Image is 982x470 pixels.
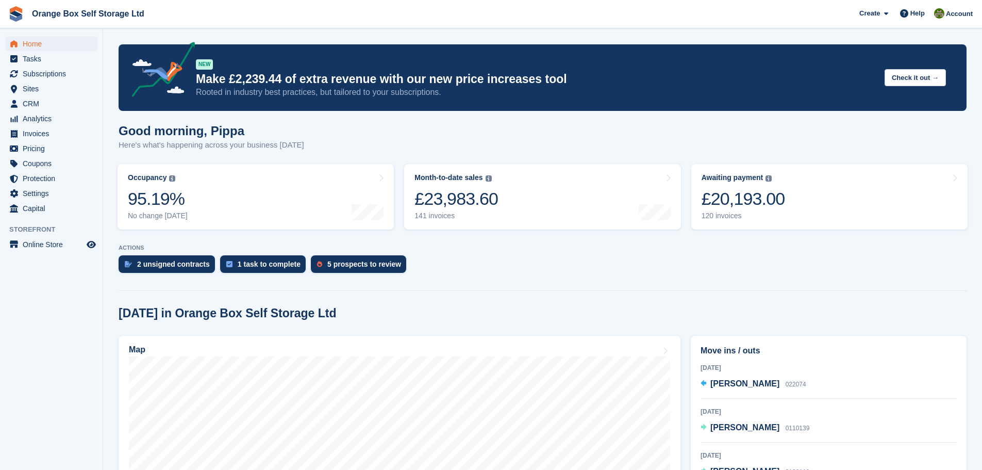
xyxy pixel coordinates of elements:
img: Pippa White [934,8,944,19]
a: menu [5,141,97,156]
img: task-75834270c22a3079a89374b754ae025e5fb1db73e45f91037f5363f120a921f8.svg [226,261,232,267]
span: Invoices [23,126,85,141]
a: menu [5,52,97,66]
span: Capital [23,201,85,216]
a: [PERSON_NAME] 022074 [701,378,806,391]
div: NEW [196,59,213,70]
span: Online Store [23,237,85,252]
div: 5 prospects to review [327,260,401,268]
button: Check it out → [885,69,946,86]
p: Rooted in industry best practices, but tailored to your subscriptions. [196,87,876,98]
a: 1 task to complete [220,255,311,278]
a: menu [5,126,97,141]
img: icon-info-grey-7440780725fd019a000dd9b08b2336e03edf1995a4989e88bcd33f0948082b44.svg [765,175,772,182]
a: menu [5,186,97,201]
span: Pricing [23,141,85,156]
a: menu [5,171,97,186]
a: Orange Box Self Storage Ltd [28,5,148,22]
h2: Move ins / outs [701,345,957,357]
div: Awaiting payment [702,173,763,182]
span: Home [23,37,85,51]
span: Analytics [23,111,85,126]
span: Sites [23,82,85,96]
h2: [DATE] in Orange Box Self Storage Ltd [119,306,337,320]
div: [DATE] [701,407,957,416]
a: menu [5,156,97,171]
div: 2 unsigned contracts [137,260,210,268]
p: ACTIONS [119,245,967,251]
div: £20,193.00 [702,188,785,209]
p: Make £2,239.44 of extra revenue with our new price increases tool [196,72,876,87]
div: £23,983.60 [414,188,498,209]
a: menu [5,37,97,51]
div: 120 invoices [702,212,785,220]
span: Help [910,8,925,19]
a: 5 prospects to review [311,255,411,278]
img: prospect-51fa495bee0391a8d652442698ab0144808aea92771e9ea1ae160a38d050c398.svg [317,261,322,267]
a: Awaiting payment £20,193.00 120 invoices [691,164,968,230]
a: Month-to-date sales £23,983.60 141 invoices [404,164,680,230]
span: Subscriptions [23,67,85,81]
a: menu [5,96,97,111]
span: Protection [23,171,85,186]
img: price-adjustments-announcement-icon-8257ccfd72463d97f412b2fc003d46551f7dbcb40ab6d574587a9cd5c0d94... [123,42,195,101]
h2: Map [129,345,145,354]
a: menu [5,237,97,252]
span: 0110139 [786,425,810,432]
div: [DATE] [701,363,957,372]
a: menu [5,82,97,96]
span: [PERSON_NAME] [710,423,779,432]
div: [DATE] [701,451,957,460]
span: Coupons [23,156,85,171]
div: 141 invoices [414,212,498,220]
span: 022074 [786,381,806,388]
a: [PERSON_NAME] 0110139 [701,422,809,435]
img: icon-info-grey-7440780725fd019a000dd9b08b2336e03edf1995a4989e88bcd33f0948082b44.svg [486,175,492,182]
a: Preview store [85,238,97,251]
img: contract_signature_icon-13c848040528278c33f63329250d36e43548de30e8caae1d1a13099fd9432cc5.svg [125,261,132,267]
span: Tasks [23,52,85,66]
span: Settings [23,186,85,201]
span: CRM [23,96,85,111]
p: Here's what's happening across your business [DATE] [119,139,304,151]
a: 2 unsigned contracts [119,255,220,278]
div: Month-to-date sales [414,173,482,182]
h1: Good morning, Pippa [119,124,304,138]
img: stora-icon-8386f47178a22dfd0bd8f6a31ec36ba5ce8667c1dd55bd0f319d3a0aa187defe.svg [8,6,24,22]
div: No change [DATE] [128,212,188,220]
span: Account [946,9,973,19]
img: icon-info-grey-7440780725fd019a000dd9b08b2336e03edf1995a4989e88bcd33f0948082b44.svg [169,175,175,182]
span: Storefront [9,224,103,235]
span: Create [859,8,880,19]
a: menu [5,201,97,216]
span: [PERSON_NAME] [710,379,779,388]
a: Occupancy 95.19% No change [DATE] [118,164,394,230]
a: menu [5,111,97,126]
a: menu [5,67,97,81]
div: Occupancy [128,173,167,182]
div: 95.19% [128,188,188,209]
div: 1 task to complete [238,260,301,268]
